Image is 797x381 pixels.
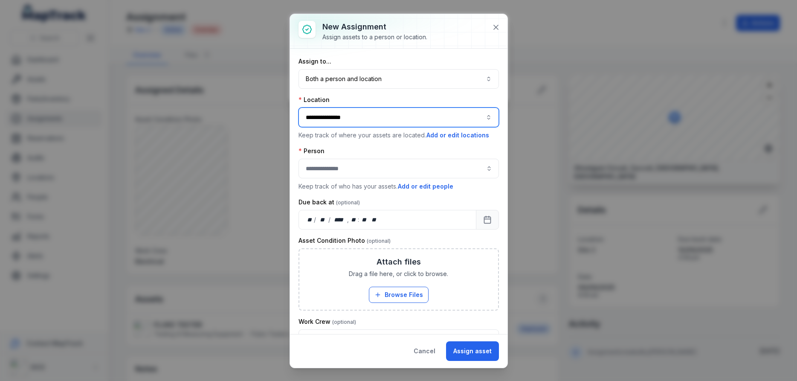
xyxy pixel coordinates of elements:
button: Cancel [406,341,443,361]
label: Due back at [299,198,360,206]
p: Keep track of who has your assets. [299,182,499,191]
h3: New assignment [322,21,427,33]
div: : [358,215,360,224]
label: Assign to... [299,57,331,66]
button: Browse Files [369,287,429,303]
div: minute, [360,215,368,224]
button: Add or edit locations [426,131,490,140]
button: Add or edit people [397,182,454,191]
button: Assign asset [446,341,499,361]
div: day, [306,215,314,224]
div: am/pm, [369,215,379,224]
button: Both a person and location [299,69,499,89]
div: month, [317,215,328,224]
div: , [347,215,350,224]
label: Person [299,147,325,155]
div: Assign assets to a person or location. [322,33,427,41]
input: assignment-add:person-label [299,159,499,178]
span: Drag a file here, or click to browse. [349,270,448,278]
div: hour, [350,215,358,224]
label: Location [299,96,330,104]
label: Work Crew [299,317,356,326]
button: Calendar [476,210,499,230]
h3: Attach files [377,256,421,268]
div: / [328,215,331,224]
p: Keep track of where your assets are located. [299,131,499,140]
div: / [314,215,317,224]
div: year, [331,215,347,224]
label: Asset Condition Photo [299,236,391,245]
